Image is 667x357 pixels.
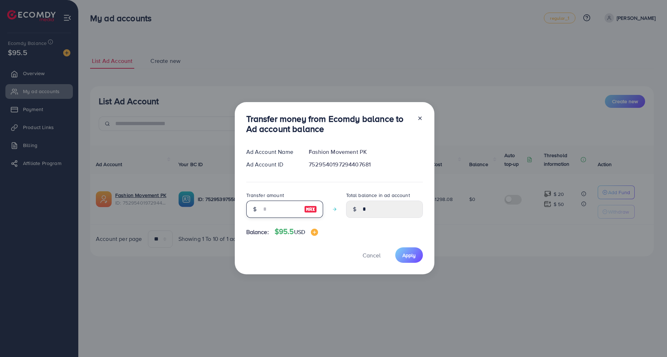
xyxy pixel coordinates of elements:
[294,228,305,236] span: USD
[303,148,428,156] div: Fashion Movement PK
[303,160,428,169] div: 7529540197294407681
[246,114,411,134] h3: Transfer money from Ecomdy balance to Ad account balance
[246,228,269,236] span: Balance:
[354,247,390,263] button: Cancel
[311,229,318,236] img: image
[395,247,423,263] button: Apply
[402,252,416,259] span: Apply
[275,227,318,236] h4: $95.5
[246,192,284,199] label: Transfer amount
[346,192,410,199] label: Total balance in ad account
[304,205,317,214] img: image
[241,160,303,169] div: Ad Account ID
[241,148,303,156] div: Ad Account Name
[363,251,381,259] span: Cancel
